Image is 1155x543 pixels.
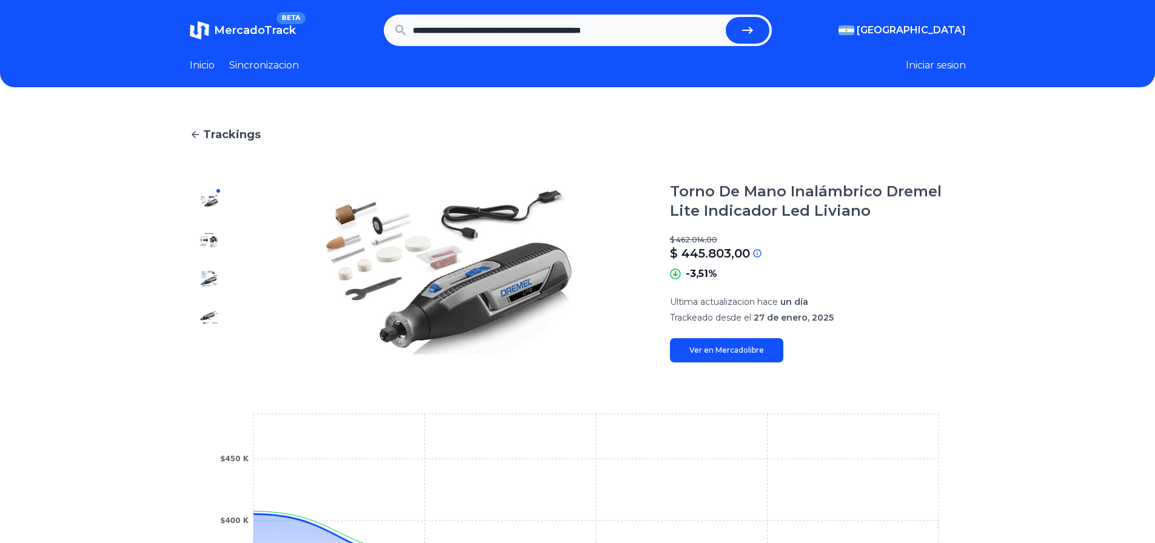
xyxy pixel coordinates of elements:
[670,235,966,245] p: $ 462.014,00
[906,58,966,73] button: Iniciar sesion
[229,58,299,73] a: Sincronizacion
[670,182,966,221] h1: Torno De Mano Inalámbrico Dremel Lite Indicador Led Liviano
[839,23,966,38] button: [GEOGRAPHIC_DATA]
[190,126,966,143] a: Trackings
[214,24,296,37] span: MercadoTrack
[686,267,717,281] p: -3,51%
[276,12,305,24] span: BETA
[199,308,219,327] img: Torno De Mano Inalámbrico Dremel Lite Indicador Led Liviano
[670,296,778,307] span: Ultima actualizacion hace
[190,21,209,40] img: MercadoTrack
[839,25,854,35] img: Argentina
[199,192,219,211] img: Torno De Mano Inalámbrico Dremel Lite Indicador Led Liviano
[190,58,215,73] a: Inicio
[670,245,750,262] p: $ 445.803,00
[199,230,219,250] img: Torno De Mano Inalámbrico Dremel Lite Indicador Led Liviano
[780,296,808,307] span: un día
[220,516,249,525] tspan: $400 K
[754,312,834,323] span: 27 de enero, 2025
[220,455,249,463] tspan: $450 K
[670,312,751,323] span: Trackeado desde el
[199,269,219,288] img: Torno De Mano Inalámbrico Dremel Lite Indicador Led Liviano
[670,338,783,362] a: Ver en Mercadolibre
[190,21,296,40] a: MercadoTrackBETA
[253,182,646,362] img: Torno De Mano Inalámbrico Dremel Lite Indicador Led Liviano
[203,126,261,143] span: Trackings
[857,23,966,38] span: [GEOGRAPHIC_DATA]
